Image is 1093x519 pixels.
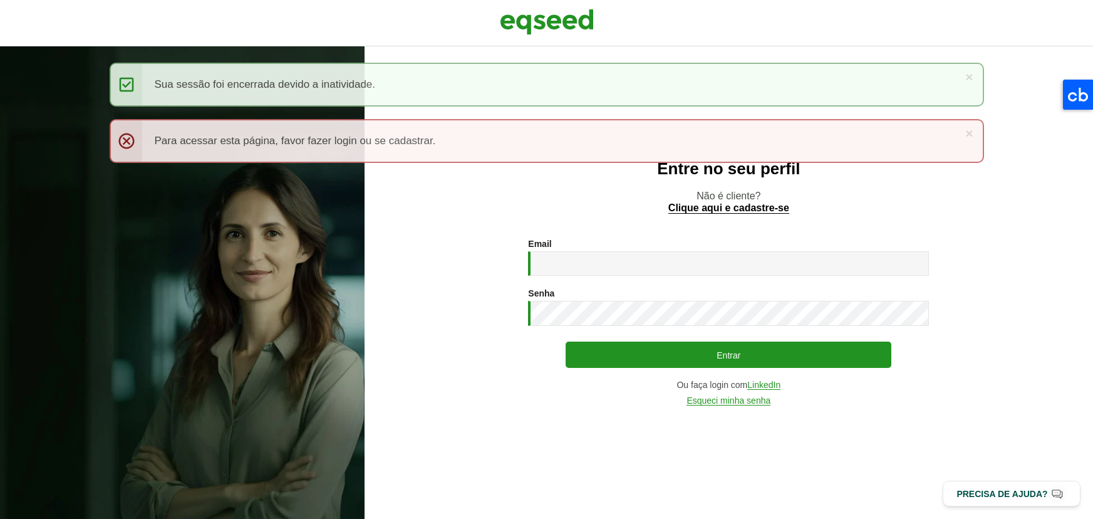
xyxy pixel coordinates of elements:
h2: Entre no seu perfil [390,160,1068,178]
a: LinkedIn [747,380,780,390]
a: Clique aqui e cadastre-se [668,203,789,214]
div: Sua sessão foi encerrada devido a inatividade. [110,63,984,107]
div: Ou faça login com [528,380,929,390]
img: EqSeed Logo [500,6,594,38]
a: Esqueci minha senha [686,396,770,406]
div: Para acessar esta página, favor fazer login ou se cadastrar. [110,119,984,163]
a: × [965,127,973,140]
button: Entrar [566,342,891,368]
a: × [965,70,973,83]
label: Senha [528,289,554,298]
p: Não é cliente? [390,190,1068,214]
label: Email [528,239,551,248]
